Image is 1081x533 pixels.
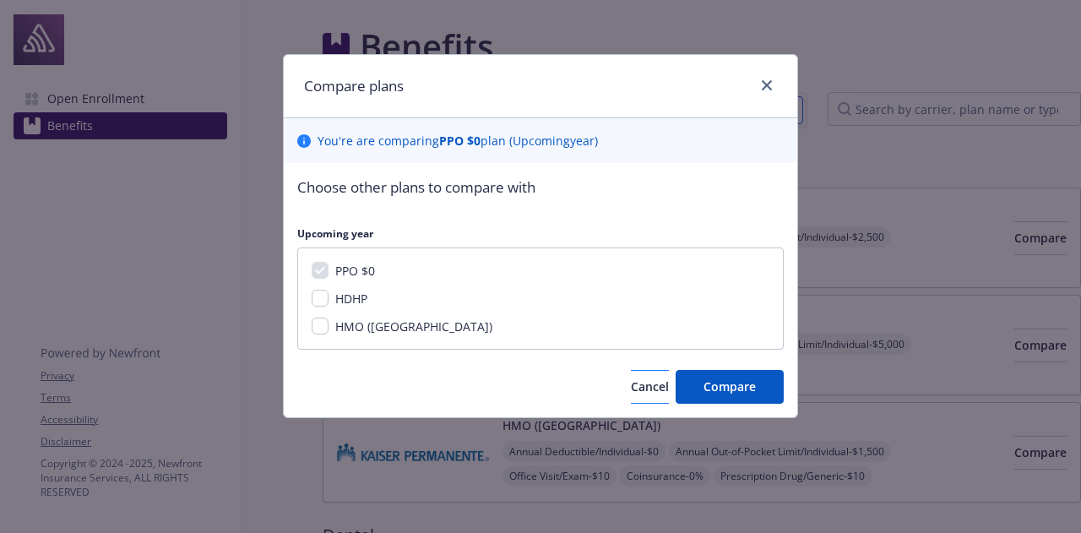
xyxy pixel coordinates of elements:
[631,370,669,404] button: Cancel
[304,75,404,97] h1: Compare plans
[703,378,756,394] span: Compare
[335,263,375,279] span: PPO $0
[318,132,598,150] p: You ' re are comparing plan ( Upcoming year)
[297,177,784,199] p: Choose other plans to compare with
[297,226,784,241] p: Upcoming year
[439,133,481,149] b: PPO $0
[676,370,784,404] button: Compare
[631,378,669,394] span: Cancel
[335,318,492,334] span: HMO ([GEOGRAPHIC_DATA])
[757,75,777,95] a: close
[335,291,367,307] span: HDHP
